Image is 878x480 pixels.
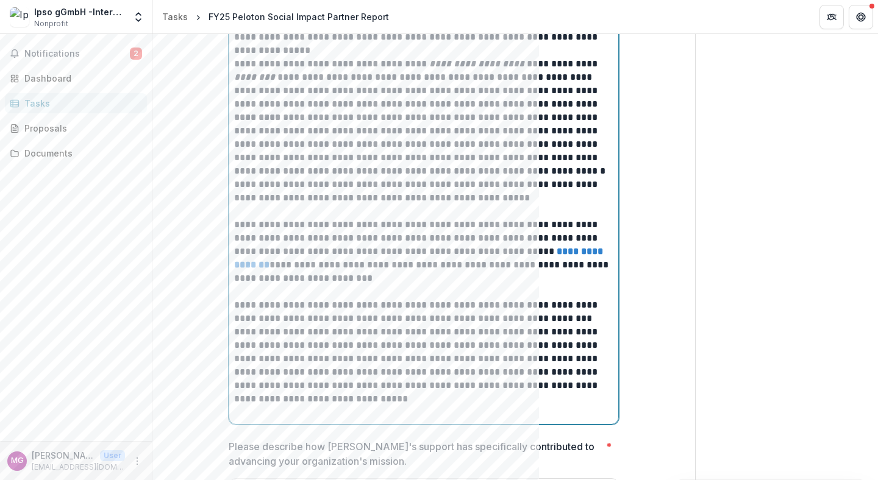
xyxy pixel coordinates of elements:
div: FY25 Peloton Social Impact Partner Report [209,10,389,23]
div: Maryam Gardisi [11,457,24,465]
a: Tasks [157,8,193,26]
button: Notifications2 [5,44,147,63]
p: [EMAIL_ADDRESS][DOMAIN_NAME] [32,462,125,473]
div: Dashboard [24,72,137,85]
div: Tasks [24,97,137,110]
a: Tasks [5,93,147,113]
button: Open entity switcher [130,5,147,29]
div: Ipso gGmbH -International Psychosocial Organisation [34,5,125,18]
span: Nonprofit [34,18,68,29]
span: Notifications [24,49,130,59]
button: Get Help [849,5,873,29]
p: Please describe how [PERSON_NAME]'s support has specifically contributed to advancing your organi... [229,439,601,468]
button: More [130,454,145,468]
nav: breadcrumb [157,8,394,26]
p: [PERSON_NAME] [32,449,95,462]
a: Dashboard [5,68,147,88]
a: Documents [5,143,147,163]
div: Documents [24,147,137,160]
span: 2 [130,48,142,60]
img: Ipso gGmbH -International Psychosocial Organisation [10,7,29,27]
button: Partners [819,5,844,29]
div: Proposals [24,122,137,135]
div: Tasks [162,10,188,23]
p: User [100,450,125,461]
a: Proposals [5,118,147,138]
